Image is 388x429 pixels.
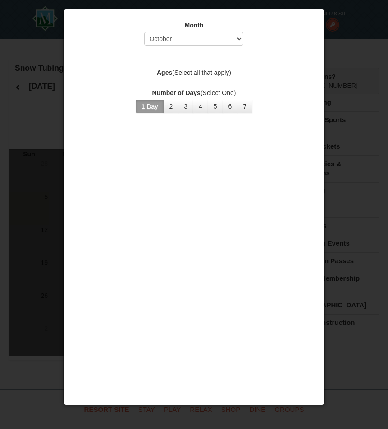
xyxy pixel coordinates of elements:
[152,89,201,96] strong: Number of Days
[163,100,178,113] button: 2
[75,88,314,97] label: (Select One)
[208,100,223,113] button: 5
[75,68,314,77] label: (Select all that apply)
[193,100,208,113] button: 4
[178,100,193,113] button: 3
[157,69,172,76] strong: Ages
[185,22,204,29] strong: Month
[223,100,238,113] button: 6
[136,100,164,113] button: 1 Day
[237,100,252,113] button: 7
